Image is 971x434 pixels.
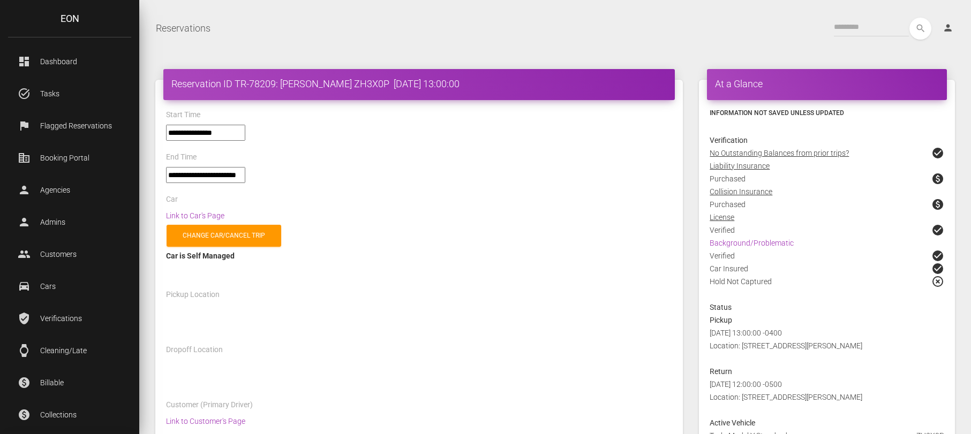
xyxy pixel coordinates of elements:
p: Customers [16,246,123,262]
a: Reservations [156,15,210,42]
div: Verified [702,249,952,262]
span: check_circle [931,262,944,275]
a: watch Cleaning/Late [8,337,131,364]
p: Flagged Reservations [16,118,123,134]
p: Tasks [16,86,123,102]
div: Car is Self Managed [166,249,672,262]
span: check_circle [931,249,944,262]
div: Purchased [702,198,952,211]
a: person Agencies [8,177,131,203]
a: Change car/cancel trip [167,225,281,247]
a: drive_eta Cars [8,273,131,300]
span: paid [931,172,944,185]
p: Verifications [16,310,123,326]
label: Customer (Primary Driver) [166,400,253,410]
span: [DATE] 12:00:00 -0500 Location: [STREET_ADDRESS][PERSON_NAME] [710,380,862,401]
span: paid [931,198,944,211]
strong: Return [710,367,732,376]
div: Hold Not Captured [702,275,952,301]
a: Link to Car's Page [166,211,224,220]
strong: Active Vehicle [710,418,755,427]
label: Start Time [166,110,200,120]
u: Liability Insurance [710,162,770,170]
button: search [909,18,931,40]
h4: At a Glance [715,77,939,90]
strong: Status [710,303,732,311]
p: Admins [16,214,123,230]
a: dashboard Dashboard [8,48,131,75]
a: corporate_fare Booking Portal [8,144,131,171]
div: Verified [702,224,952,237]
label: Pickup Location [166,290,220,300]
a: paid Billable [8,369,131,396]
p: Dashboard [16,54,123,70]
span: [DATE] 13:00:00 -0400 Location: [STREET_ADDRESS][PERSON_NAME] [710,329,862,350]
strong: Verification [710,136,748,144]
a: Link to Customer's Page [166,417,245,425]
h4: Reservation ID TR-78209: [PERSON_NAME] ZH3X0P [DATE] 13:00:00 [171,77,667,90]
p: Billable [16,375,123,391]
p: Cleaning/Late [16,342,123,359]
a: verified_user Verifications [8,305,131,332]
a: flag Flagged Reservations [8,112,131,139]
u: No Outstanding Balances from prior trips? [710,149,849,157]
a: paid Collections [8,401,131,428]
div: Car Insured [702,262,952,275]
a: people Customers [8,241,131,268]
span: check_circle [931,224,944,237]
a: person Admins [8,209,131,235]
strong: Pickup [710,316,732,324]
div: Purchased [702,172,952,185]
span: highlight_off [931,275,944,288]
span: check_circle [931,147,944,159]
p: Agencies [16,182,123,198]
label: Car [166,194,178,205]
a: task_alt Tasks [8,80,131,107]
i: person [943,22,953,33]
u: Collision Insurance [710,187,772,196]
label: End Time [166,152,197,163]
u: License [710,213,734,222]
p: Booking Portal [16,150,123,166]
a: Background/Problematic [710,239,794,247]
a: person [935,18,963,39]
h6: Information not saved unless updated [710,108,944,118]
label: Dropoff Location [166,345,223,355]
p: Collections [16,407,123,423]
p: Cars [16,278,123,294]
